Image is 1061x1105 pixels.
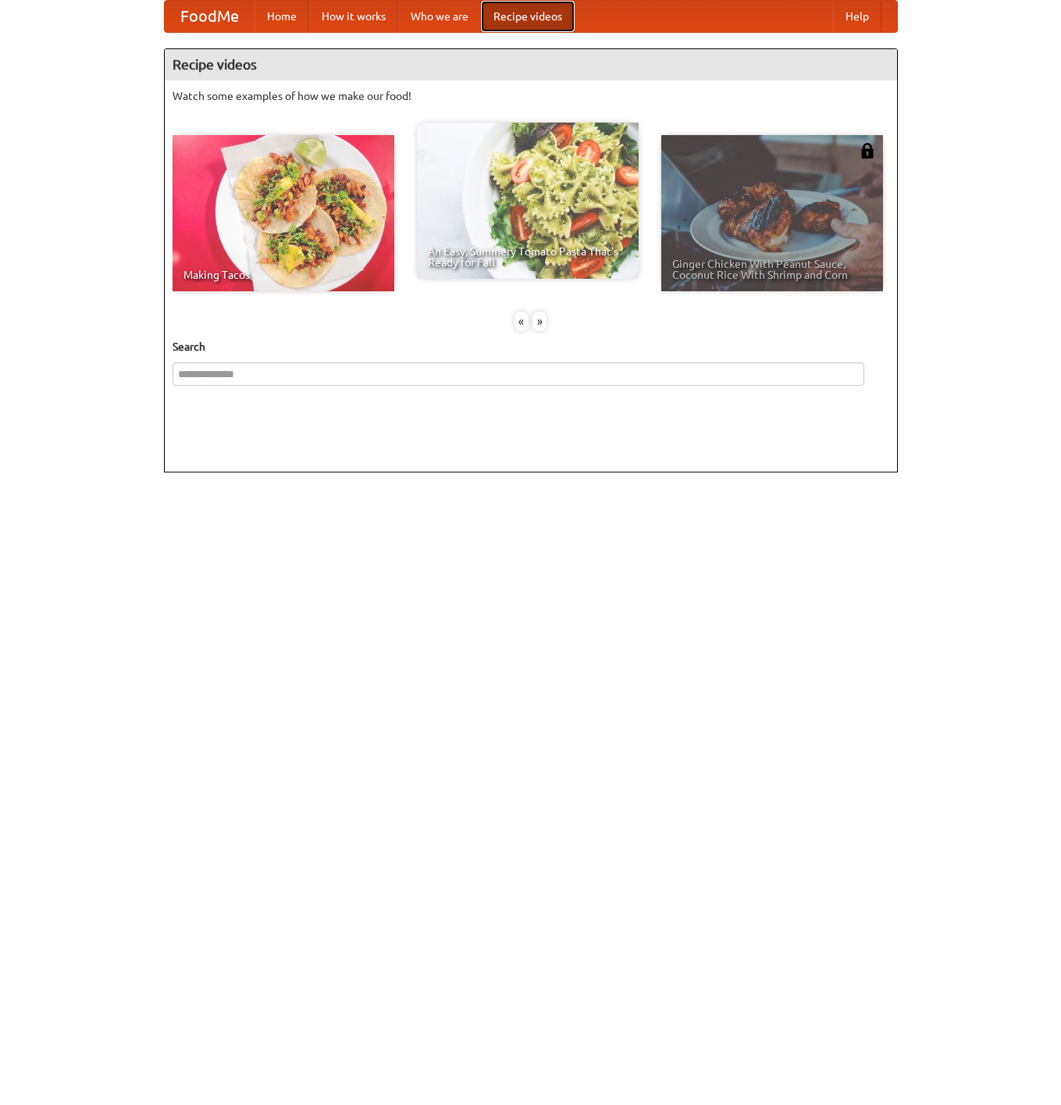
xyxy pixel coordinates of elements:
div: « [514,312,529,331]
a: Making Tacos [173,135,394,291]
span: An Easy, Summery Tomato Pasta That's Ready for Fall [428,246,628,268]
h4: Recipe videos [165,49,897,80]
a: How it works [309,1,398,32]
p: Watch some examples of how we make our food! [173,88,889,104]
a: An Easy, Summery Tomato Pasta That's Ready for Fall [417,123,639,279]
span: Making Tacos [183,269,383,280]
div: » [532,312,547,331]
a: Who we are [398,1,481,32]
a: Recipe videos [481,1,575,32]
h5: Search [173,339,889,355]
a: Home [255,1,309,32]
a: FoodMe [165,1,255,32]
a: Help [833,1,881,32]
img: 483408.png [860,143,875,159]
